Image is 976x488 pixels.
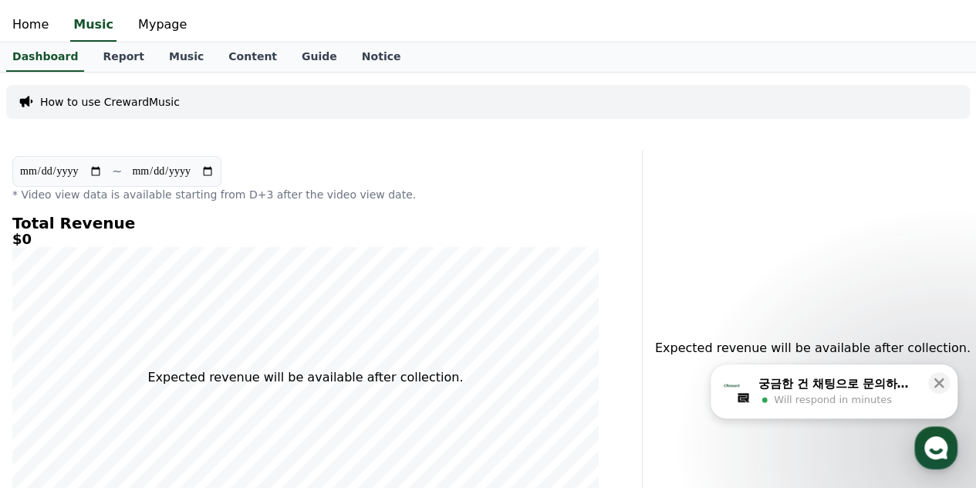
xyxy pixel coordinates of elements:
a: Report [90,42,157,72]
a: Guide [289,42,350,72]
span: Messages [128,384,174,396]
a: Music [157,42,216,72]
h4: Total Revenue [12,215,599,232]
a: How to use CrewardMusic [40,94,180,110]
a: Dashboard [6,42,84,72]
a: Music [70,9,117,42]
p: ~ [112,162,122,181]
p: Expected revenue will be available after collection. [147,368,463,387]
a: Settings [199,360,296,398]
p: * Video view data is available starting from D+3 after the video view date. [12,187,599,202]
a: Content [216,42,289,72]
a: Messages [102,360,199,398]
span: Home [39,383,66,395]
p: Expected revenue will be available after collection. [655,339,927,358]
a: Mypage [126,9,199,42]
h5: $0 [12,232,599,247]
a: Notice [350,42,414,72]
span: Settings [228,383,266,395]
a: Home [5,360,102,398]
